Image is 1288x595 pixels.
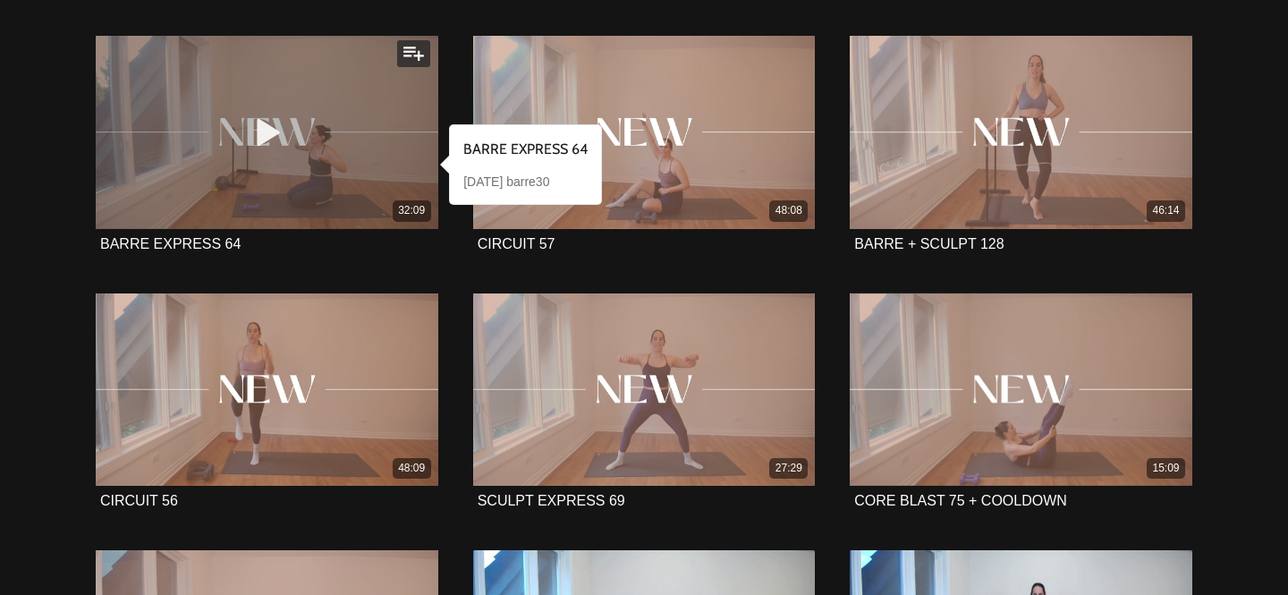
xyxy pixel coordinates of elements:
a: CORE BLAST 75 + COOLDOWN 15:09 [850,293,1192,486]
button: Add to my list [397,40,430,67]
div: 32:09 [393,200,431,221]
strong: CIRCUIT 57 [478,236,555,251]
div: 27:29 [769,458,808,479]
div: 48:08 [769,200,808,221]
strong: SCULPT EXPRESS 69 [478,493,625,508]
a: CIRCUIT 57 [478,237,555,251]
div: 46:14 [1147,200,1185,221]
a: CIRCUIT 56 48:09 [96,293,438,486]
div: 48:09 [393,458,431,479]
div: 15:09 [1147,458,1185,479]
strong: BARRE EXPRESS 64 [100,236,241,251]
strong: BARRE + SCULPT 128 [854,236,1004,251]
strong: CIRCUIT 56 [100,493,178,508]
a: CIRCUIT 57 48:08 [473,36,816,228]
a: SCULPT EXPRESS 69 [478,494,625,508]
a: BARRE + SCULPT 128 46:14 [850,36,1192,228]
a: BARRE EXPRESS 64 [100,237,241,251]
a: CIRCUIT 56 [100,494,178,508]
a: CORE BLAST 75 + COOLDOWN [854,494,1067,508]
p: [DATE] barre30 [463,173,588,191]
a: SCULPT EXPRESS 69 27:29 [473,293,816,486]
a: BARRE EXPRESS 64 32:09 [96,36,438,228]
strong: CORE BLAST 75 + COOLDOWN [854,493,1067,508]
a: BARRE + SCULPT 128 [854,237,1004,251]
strong: BARRE EXPRESS 64 [463,140,588,157]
